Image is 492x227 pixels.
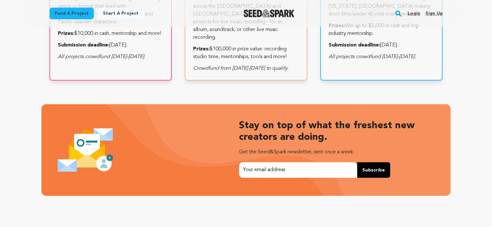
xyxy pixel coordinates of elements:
h3: Stay on top of what the freshest new creators are doing. [239,120,441,143]
p: [DATE]. [58,41,164,49]
strong: Prizes: [193,46,210,52]
p: Crowdfund from [DATE]-[DATE] to qualify. [193,65,299,72]
p: Get the Seed&Spark newsletter, sent once a week. [239,147,441,157]
p: Win up to $5,000 in cash and top industry mentorship. [329,22,434,37]
img: Seed&Spark Newsletter Icon [57,122,114,178]
a: Seed&Spark Homepage [244,10,294,17]
strong: Submission deadline: [329,43,380,48]
button: Subscribe [357,162,390,178]
strong: Prizes: [58,31,74,36]
p: $10,000 in cash, mentorship and more! [58,30,164,37]
p: All projects crowdfund [DATE]-[DATE]. [58,53,164,61]
a: Fund a project [49,8,94,19]
span: Subscribe [362,167,385,173]
strong: Submission deadline: [58,43,109,48]
a: Start a project [98,8,144,19]
a: Sign up [425,8,443,19]
a: Login [408,8,420,19]
img: Seed&Spark Logo Dark Mode [244,10,294,17]
strong: Prizes: [329,23,345,28]
p: [DATE]. [329,41,434,49]
p: $100,000 in prize value: recording studio time, mentorships, tools and more! [193,45,299,61]
input: Your email address [239,162,357,178]
p: All projects crowdfund [DATE]-[DATE]. [329,53,434,61]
